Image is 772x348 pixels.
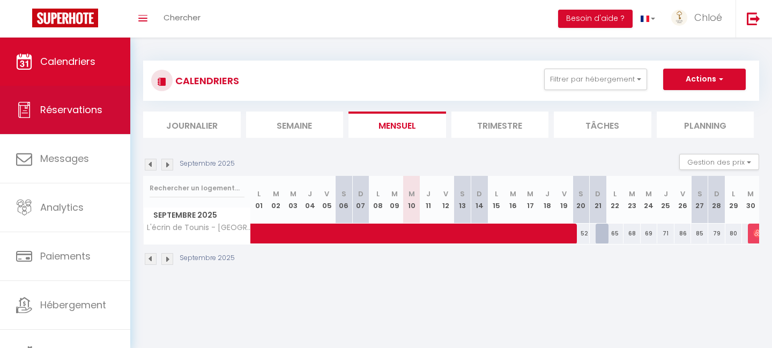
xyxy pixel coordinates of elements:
abbr: L [495,189,498,199]
button: Gestion des prix [679,154,759,170]
abbr: M [510,189,516,199]
abbr: L [257,189,261,199]
abbr: M [290,189,296,199]
span: L'écrin de Tounis - [GEOGRAPHIC_DATA] [145,224,253,232]
th: 15 [488,176,505,224]
abbr: L [732,189,735,199]
th: 10 [403,176,420,224]
abbr: M [409,189,415,199]
th: 24 [641,176,658,224]
span: Hébergement [40,298,106,312]
span: Chercher [164,12,201,23]
p: Septembre 2025 [180,253,235,263]
th: 01 [251,176,268,224]
span: Calendriers [40,55,95,68]
th: 22 [606,176,623,224]
th: 29 [725,176,743,224]
li: Trimestre [451,112,549,138]
abbr: J [426,189,430,199]
li: Tâches [554,112,651,138]
img: Super Booking [32,9,98,27]
span: Analytics [40,201,84,214]
th: 02 [268,176,285,224]
th: 11 [420,176,437,224]
abbr: D [477,189,482,199]
abbr: V [443,189,448,199]
li: Semaine [246,112,344,138]
p: Septembre 2025 [180,159,235,169]
button: Besoin d'aide ? [558,10,633,28]
th: 12 [437,176,454,224]
img: logout [747,12,760,25]
th: 04 [301,176,318,224]
abbr: J [664,189,668,199]
abbr: M [273,189,279,199]
th: 05 [318,176,336,224]
abbr: D [358,189,363,199]
th: 19 [555,176,573,224]
abbr: L [376,189,380,199]
button: Actions [663,69,746,90]
th: 27 [691,176,708,224]
th: 18 [539,176,556,224]
abbr: D [595,189,600,199]
abbr: D [714,189,719,199]
th: 06 [336,176,353,224]
th: 07 [352,176,369,224]
div: 80 [725,224,743,243]
span: Chloé [694,11,722,24]
th: 14 [471,176,488,224]
abbr: L [613,189,617,199]
th: 25 [657,176,674,224]
th: 03 [285,176,302,224]
th: 17 [522,176,539,224]
input: Rechercher un logement... [150,179,244,198]
span: Septembre 2025 [144,208,250,223]
button: Filtrer par hébergement [544,69,647,90]
abbr: S [460,189,465,199]
th: 28 [708,176,725,224]
span: Messages [40,152,89,165]
li: Journalier [143,112,241,138]
abbr: M [747,189,754,199]
button: Ouvrir le widget de chat LiveChat [9,4,41,36]
abbr: J [545,189,550,199]
li: Planning [657,112,754,138]
h3: CALENDRIERS [173,69,239,93]
th: 09 [386,176,403,224]
abbr: J [308,189,312,199]
th: 20 [573,176,590,224]
abbr: S [342,189,346,199]
th: 23 [623,176,641,224]
abbr: V [680,189,685,199]
abbr: M [629,189,635,199]
th: 30 [742,176,759,224]
th: 13 [454,176,471,224]
abbr: S [578,189,583,199]
th: 16 [505,176,522,224]
abbr: M [645,189,652,199]
abbr: V [324,189,329,199]
th: 21 [590,176,607,224]
li: Mensuel [348,112,446,138]
th: 08 [369,176,387,224]
abbr: M [527,189,533,199]
abbr: M [391,189,398,199]
img: ... [671,10,687,26]
span: Réservations [40,103,102,116]
th: 26 [674,176,692,224]
abbr: S [697,189,702,199]
span: Paiements [40,249,91,263]
abbr: V [562,189,567,199]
